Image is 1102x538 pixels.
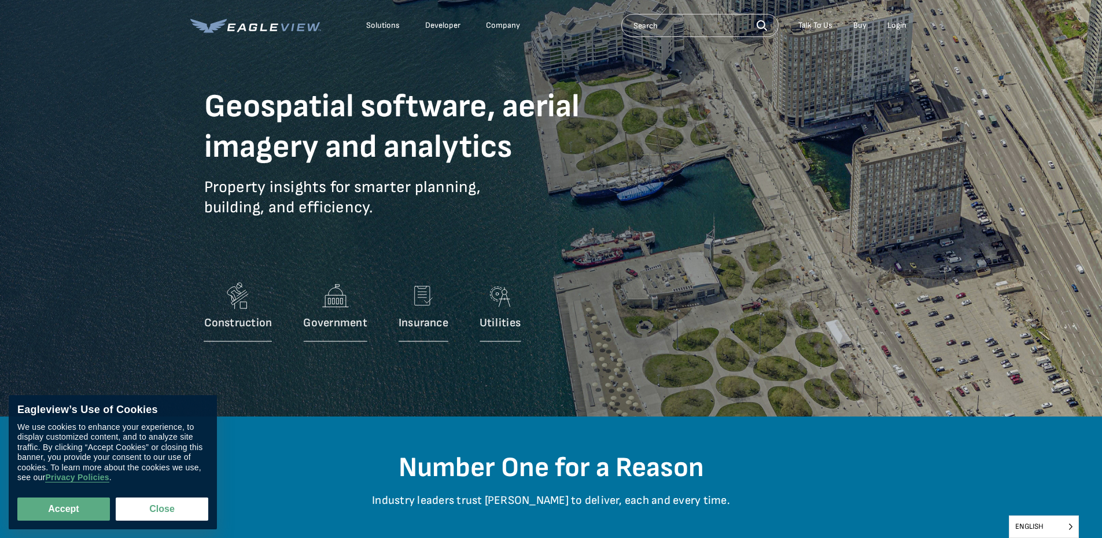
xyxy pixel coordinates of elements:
[303,278,367,348] a: Government
[213,451,890,485] h2: Number One for a Reason
[303,316,367,330] p: Government
[399,316,448,330] p: Insurance
[887,20,906,31] div: Login
[45,473,109,483] a: Privacy Policies
[213,493,890,525] p: Industry leaders trust [PERSON_NAME] to deliver, each and every time.
[366,20,400,31] div: Solutions
[798,20,832,31] div: Talk To Us
[204,278,272,348] a: Construction
[480,316,521,330] p: Utilities
[1009,516,1078,537] span: English
[480,278,521,348] a: Utilities
[17,422,208,483] div: We use cookies to enhance your experience, to display customized content, and to analyze site tra...
[621,14,779,37] input: Search
[399,278,448,348] a: Insurance
[1009,515,1079,538] aside: Language selected: English
[116,498,208,521] button: Close
[17,498,110,521] button: Accept
[486,20,520,31] div: Company
[204,316,272,330] p: Construction
[425,20,460,31] a: Developer
[204,177,621,235] p: Property insights for smarter planning, building, and efficiency.
[204,87,621,168] h1: Geospatial software, aerial imagery and analytics
[853,20,867,31] a: Buy
[17,404,208,417] div: Eagleview’s Use of Cookies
